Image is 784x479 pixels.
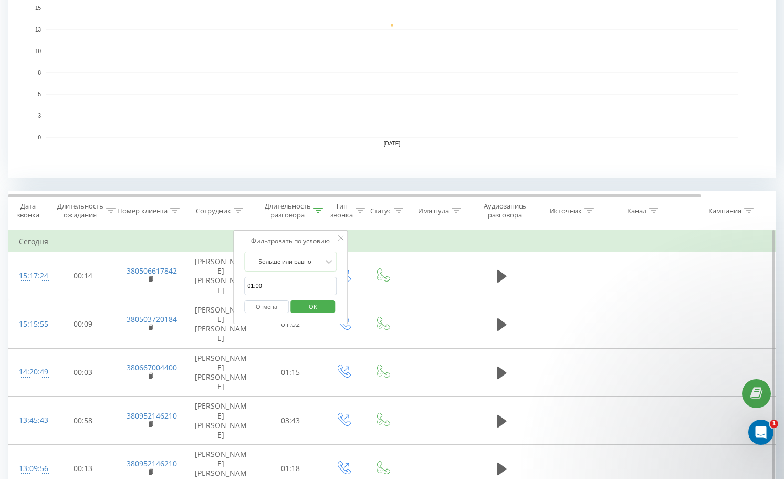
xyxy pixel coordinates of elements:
span: 1 [770,420,778,428]
td: [PERSON_NAME] [PERSON_NAME] [184,348,258,397]
div: 13:09:56 [19,459,40,479]
td: 00:09 [50,300,116,348]
text: 0 [38,134,41,140]
td: [PERSON_NAME] [PERSON_NAME] [184,300,258,348]
div: 15:15:55 [19,314,40,335]
div: Дата звонка [8,202,47,220]
div: Источник [550,206,582,215]
text: 8 [38,70,41,76]
td: 01:15 [258,348,323,397]
td: 00:58 [50,397,116,445]
div: Длительность ожидания [57,202,103,220]
div: 13:45:43 [19,410,40,431]
div: Номер клиента [117,206,168,215]
td: 03:43 [258,397,323,445]
a: 380952146210 [127,459,177,468]
a: 380667004400 [127,362,177,372]
text: 10 [35,48,41,54]
td: [PERSON_NAME] [PERSON_NAME] [184,397,258,445]
div: Фильтровать по условию [244,236,337,246]
td: 00:03 [50,348,116,397]
a: 380506617842 [127,266,177,276]
span: OK [298,298,328,315]
div: Имя пула [418,206,449,215]
div: Статус [370,206,391,215]
text: 15 [35,5,41,11]
a: 380503720184 [127,314,177,324]
text: [DATE] [384,141,401,147]
div: Сотрудник [196,206,231,215]
div: Кампания [708,206,741,215]
div: Длительность разговора [265,202,311,220]
td: [PERSON_NAME] [PERSON_NAME] [184,252,258,300]
input: 00:00 [244,277,337,295]
text: 3 [38,113,41,119]
button: OK [290,300,335,314]
div: Канал [627,206,646,215]
td: 00:14 [50,252,116,300]
div: 15:17:24 [19,266,40,286]
text: 5 [38,91,41,97]
text: 13 [35,27,41,33]
button: Отмена [244,300,289,314]
div: Тип звонка [330,202,353,220]
div: 14:20:49 [19,362,40,382]
a: 380952146210 [127,411,177,421]
iframe: Intercom live chat [748,420,773,445]
div: Аудиозапись разговора [479,202,530,220]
